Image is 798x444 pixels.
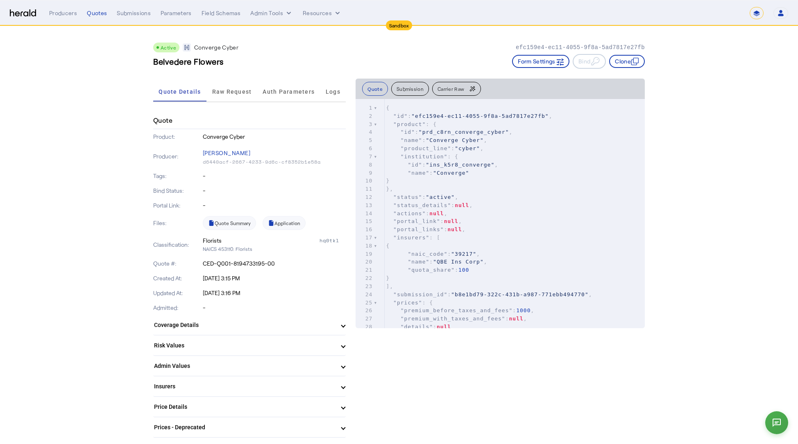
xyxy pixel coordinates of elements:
p: [DATE] 3:16 PM [203,289,346,297]
p: Producer: [153,152,201,160]
a: Quote Summary [203,216,256,230]
mat-panel-title: Coverage Details [154,321,335,329]
span: : , [386,259,487,265]
span: "product" [393,121,426,127]
div: 20 [356,258,374,266]
p: [DATE] 3:15 PM [203,274,346,282]
span: "details" [401,324,433,330]
div: 14 [356,210,374,218]
span: { [386,243,390,249]
div: Florists [203,237,222,245]
div: 25 [356,299,374,307]
div: 16 [356,225,374,234]
span: null [429,210,444,216]
div: 24 [356,291,374,299]
button: Form Settings [512,55,569,68]
p: d6440acf-2667-4233-9d6c-cf8352b1e58a [203,159,346,165]
span: "institution" [401,153,448,160]
span: "product_line" [401,145,451,151]
span: null [447,226,462,232]
span: "name" [401,137,422,143]
div: 22 [356,274,374,282]
span: { [386,105,390,111]
span: "39217" [451,251,476,257]
div: 6 [356,144,374,153]
span: : { [386,121,437,127]
div: 7 [356,153,374,161]
span: null [437,324,451,330]
div: 8 [356,161,374,169]
p: - [203,304,346,312]
div: Field Schemas [202,9,241,17]
span: "name" [408,259,429,265]
span: Carrier Raw [438,86,464,91]
span: Logs [326,89,340,95]
span: : { [386,300,433,306]
span: "ins_k5r8_converge" [426,162,495,168]
span: "status" [393,194,422,200]
span: : , [386,218,462,224]
span: Raw Request [212,89,252,95]
span: "status_details" [393,202,451,208]
span: : , [386,194,458,200]
span: : , [386,202,473,208]
mat-panel-title: Insurers [154,382,335,391]
p: [PERSON_NAME] [203,147,346,159]
div: 23 [356,282,374,291]
span: "naic_code" [408,251,447,257]
span: "id" [408,162,422,168]
mat-expansion-panel-header: Insurers [153,376,346,396]
span: "quota_share" [408,267,455,273]
p: Converge Cyber [203,133,346,141]
button: Resources dropdown menu [303,9,342,17]
span: "QBE Ins Corp" [433,259,484,265]
mat-expansion-panel-header: Prices - Deprecated [153,417,346,437]
span: : , [386,307,534,313]
p: Created At: [153,274,201,282]
div: 28 [356,323,374,331]
p: Portal Link: [153,201,201,210]
mat-expansion-panel-header: Price Details [153,397,346,417]
div: 12 [356,193,374,201]
p: Classification: [153,241,201,249]
span: "premium_before_taxes_and_fees" [401,307,513,313]
p: Bind Status: [153,187,201,195]
mat-panel-title: Admin Values [154,362,335,370]
div: Sandbox [386,20,413,30]
mat-panel-title: Prices - Deprecated [154,423,335,432]
p: efc159e4-ec11-4055-9f8a-5ad7817e27fb [516,43,645,52]
button: Carrier Raw [432,82,481,96]
span: "name" [408,170,429,176]
span: "portal_link" [393,218,440,224]
span: : , [386,226,465,232]
p: Converge Cyber [194,43,238,52]
span: Quote Details [159,89,201,95]
div: 10 [356,177,374,185]
span: : [386,267,469,273]
div: 2 [356,112,374,120]
span: : { [386,153,458,160]
div: 17 [356,234,374,242]
span: null [444,218,458,224]
button: internal dropdown menu [250,9,293,17]
p: Files: [153,219,201,227]
p: - [203,201,346,210]
div: 19 [356,250,374,258]
span: "b8e1bd79-322c-431b-a987-771ebb494770" [451,291,588,298]
span: "prd_c8rn_converge_cyber" [419,129,509,135]
button: Bind [573,54,606,69]
h3: Belvedere Flowers [153,56,224,67]
mat-panel-title: Risk Values [154,341,335,350]
span: null [509,316,524,322]
a: Application [263,216,306,230]
span: "insurers" [393,234,429,241]
span: ], [386,283,393,289]
div: 27 [356,315,374,323]
span: "cyber" [455,145,480,151]
p: Product: [153,133,201,141]
span: Active [161,45,176,50]
span: "Converge" [433,170,469,176]
div: 21 [356,266,374,274]
p: - [203,187,346,195]
p: CED-Q001-8194733195-00 [203,259,346,268]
